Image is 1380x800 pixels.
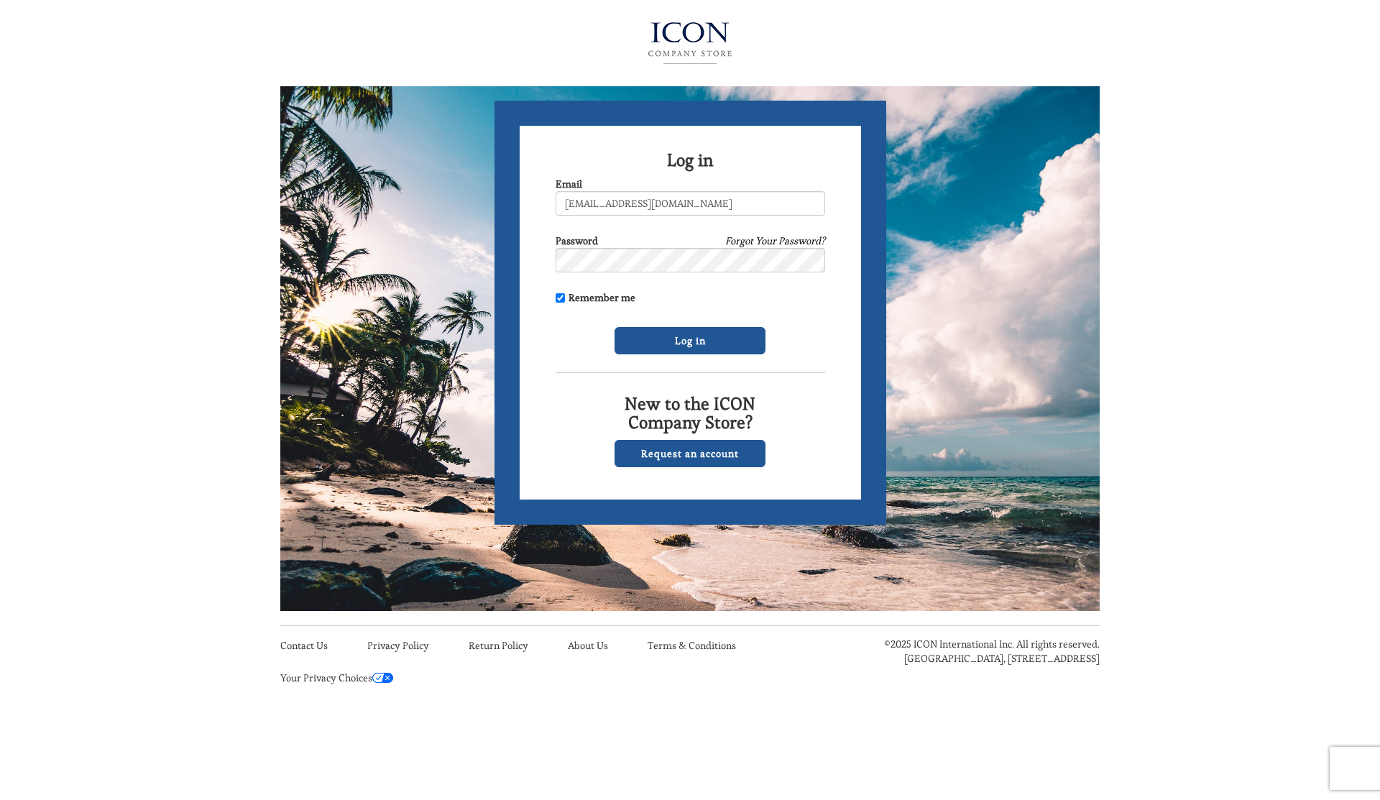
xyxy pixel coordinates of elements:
a: Request an account [615,440,765,467]
h2: New to the ICON Company Store? [556,395,825,433]
label: Remember me [556,290,635,305]
a: About Us [568,639,608,652]
p: ©2025 ICON International Inc. All rights reserved. [GEOGRAPHIC_DATA], [STREET_ADDRESS] [841,637,1100,666]
a: Your Privacy Choices [280,671,393,684]
input: Log in [615,327,765,354]
a: Contact Us [280,639,328,652]
h2: Log in [556,151,825,170]
a: Terms & Conditions [648,639,736,652]
label: Email [556,177,582,191]
a: Return Policy [469,639,528,652]
input: Remember me [556,293,565,303]
label: Password [556,234,598,248]
a: Forgot Your Password? [725,234,825,248]
a: Privacy Policy [367,639,429,652]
